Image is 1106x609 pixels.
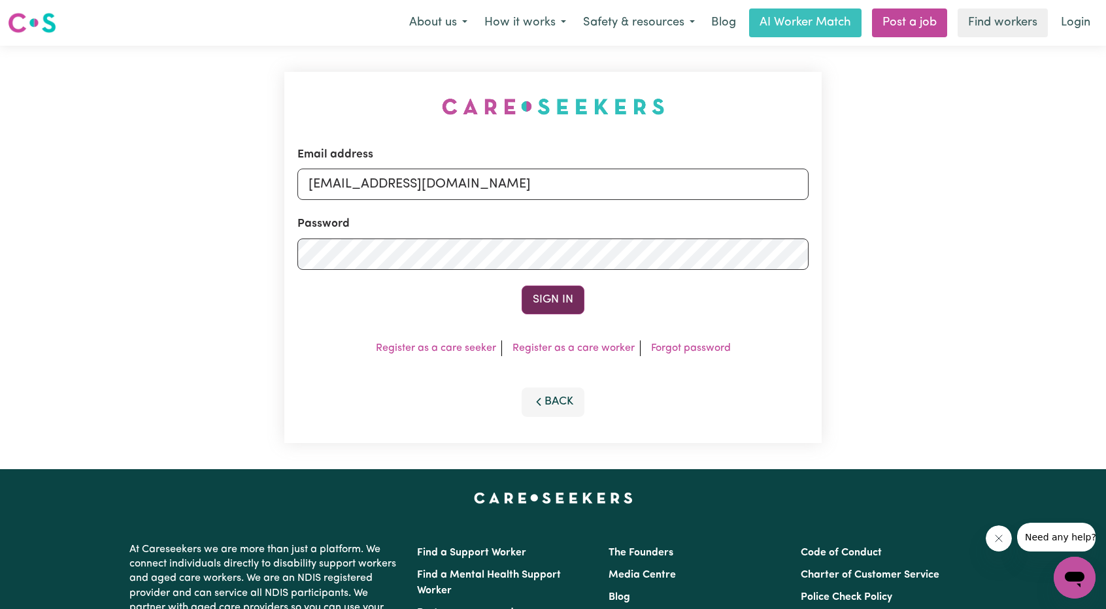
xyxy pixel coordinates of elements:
[417,548,526,558] a: Find a Support Worker
[8,8,56,38] a: Careseekers logo
[749,8,862,37] a: AI Worker Match
[297,216,350,233] label: Password
[1053,8,1098,37] a: Login
[297,146,373,163] label: Email address
[474,493,633,503] a: Careseekers home page
[522,387,584,416] button: Back
[8,11,56,35] img: Careseekers logo
[801,548,882,558] a: Code of Conduct
[872,8,947,37] a: Post a job
[801,592,892,602] a: Police Check Policy
[1017,523,1096,551] iframe: Message from company
[376,343,496,354] a: Register as a care seeker
[986,525,1012,551] iframe: Close message
[1054,557,1096,599] iframe: Button to launch messaging window
[522,286,584,314] button: Sign In
[609,548,673,558] a: The Founders
[476,9,575,37] button: How it works
[958,8,1048,37] a: Find workers
[801,570,939,580] a: Charter of Customer Service
[609,592,630,602] a: Blog
[651,343,731,354] a: Forgot password
[609,570,676,580] a: Media Centre
[512,343,635,354] a: Register as a care worker
[297,169,809,200] input: Email address
[575,9,703,37] button: Safety & resources
[417,570,561,596] a: Find a Mental Health Support Worker
[8,9,79,20] span: Need any help?
[401,9,476,37] button: About us
[703,8,744,37] a: Blog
